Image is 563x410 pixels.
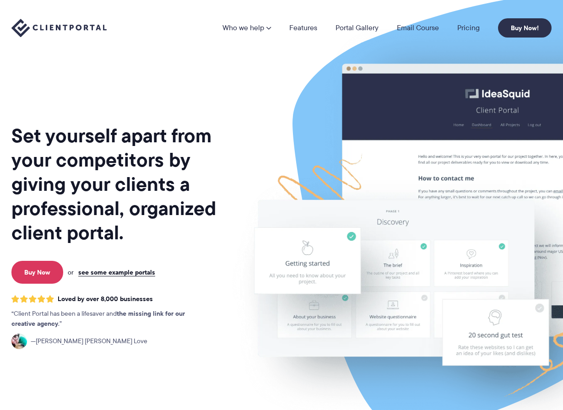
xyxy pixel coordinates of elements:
[498,18,552,38] a: Buy Now!
[336,24,379,32] a: Portal Gallery
[68,268,74,276] span: or
[11,308,185,329] strong: the missing link for our creative agency
[11,261,63,284] a: Buy Now
[11,309,204,329] p: Client Portal has been a lifesaver and .
[78,268,155,276] a: see some example portals
[222,24,271,32] a: Who we help
[58,295,153,303] span: Loved by over 8,000 businesses
[11,124,227,245] h1: Set yourself apart from your competitors by giving your clients a professional, organized client ...
[289,24,317,32] a: Features
[457,24,480,32] a: Pricing
[397,24,439,32] a: Email Course
[31,336,147,346] span: [PERSON_NAME] [PERSON_NAME] Love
